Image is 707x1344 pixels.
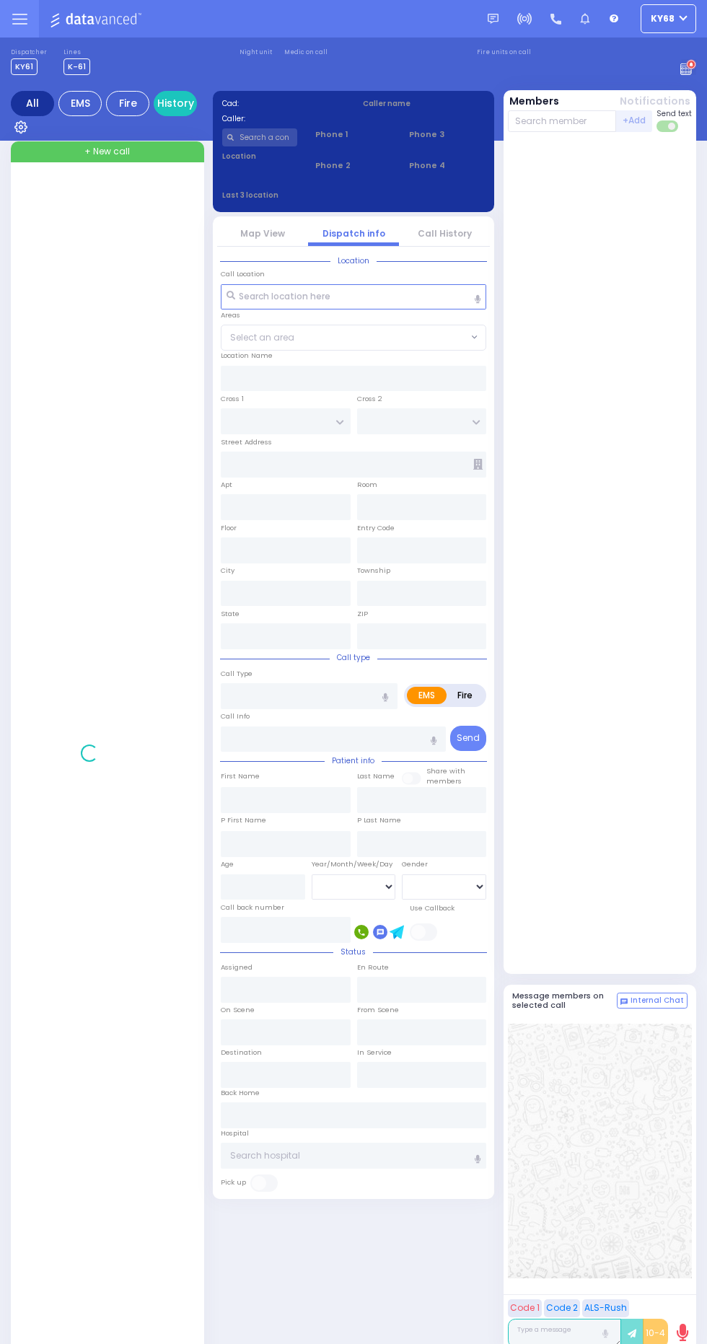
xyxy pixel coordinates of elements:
span: ky68 [651,12,675,25]
span: Location [330,255,377,266]
label: Medic on call [284,48,328,57]
label: Use Callback [410,903,454,913]
label: Apt [221,480,232,490]
label: Fire units on call [477,48,531,57]
label: Location [222,151,298,162]
span: KY61 [11,58,38,75]
label: ZIP [357,609,368,619]
span: K-61 [63,58,90,75]
small: Share with [426,766,465,776]
span: Select an area [230,331,294,344]
button: Internal Chat [617,993,688,1009]
label: Room [357,480,377,490]
span: Status [333,946,373,957]
span: + New call [84,145,130,158]
div: Fire [106,91,149,116]
label: Street Address [221,437,272,447]
label: First Name [221,771,260,781]
label: Destination [221,1047,262,1058]
label: Pick up [221,1177,246,1187]
img: comment-alt.png [620,998,628,1006]
label: En Route [357,962,389,972]
label: Call back number [221,902,284,913]
button: ALS-Rush [582,1299,629,1317]
input: Search location here [221,284,486,310]
span: Phone 2 [315,159,391,172]
div: Year/Month/Week/Day [312,859,396,869]
div: All [11,91,54,116]
h5: Message members on selected call [512,991,618,1010]
label: Night unit [240,48,272,57]
button: Code 1 [508,1299,542,1317]
input: Search member [508,110,617,132]
label: Call Location [221,269,265,279]
span: Internal Chat [631,996,684,1006]
img: message.svg [488,14,499,25]
label: On Scene [221,1005,255,1015]
img: Logo [50,10,146,28]
span: Other building occupants [473,459,483,470]
label: Lines [63,48,90,57]
span: Phone 4 [409,159,485,172]
label: Gender [402,859,428,869]
button: Notifications [620,94,690,109]
label: Last Name [357,771,395,781]
a: Call History [418,227,472,240]
label: Floor [221,523,237,533]
div: EMS [58,91,102,116]
span: Phone 1 [315,128,391,141]
label: From Scene [357,1005,399,1015]
input: Search a contact [222,128,298,146]
a: Map View [240,227,285,240]
a: Dispatch info [322,227,385,240]
label: EMS [407,687,447,704]
span: members [426,776,462,786]
label: Fire [446,687,484,704]
label: Areas [221,310,240,320]
label: Cross 2 [357,394,382,404]
span: Call type [330,652,377,663]
label: Hospital [221,1128,249,1138]
label: Township [357,566,390,576]
label: Call Info [221,711,250,721]
label: Assigned [221,962,252,972]
label: In Service [357,1047,392,1058]
label: Dispatcher [11,48,47,57]
span: Send text [656,108,692,119]
label: Caller name [363,98,486,109]
label: Last 3 location [222,190,354,201]
label: Back Home [221,1088,260,1098]
label: City [221,566,234,576]
a: History [154,91,197,116]
button: ky68 [641,4,696,33]
label: Caller: [222,113,345,124]
span: Patient info [325,755,382,766]
span: Phone 3 [409,128,485,141]
label: Cad: [222,98,345,109]
label: Turn off text [656,119,680,133]
button: Members [509,94,559,109]
label: Location Name [221,351,273,361]
label: State [221,609,240,619]
label: Cross 1 [221,394,244,404]
input: Search hospital [221,1143,486,1169]
label: Age [221,859,234,869]
label: P First Name [221,815,266,825]
label: Call Type [221,669,252,679]
button: Code 2 [544,1299,580,1317]
label: Entry Code [357,523,395,533]
button: Send [450,726,486,751]
label: P Last Name [357,815,401,825]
